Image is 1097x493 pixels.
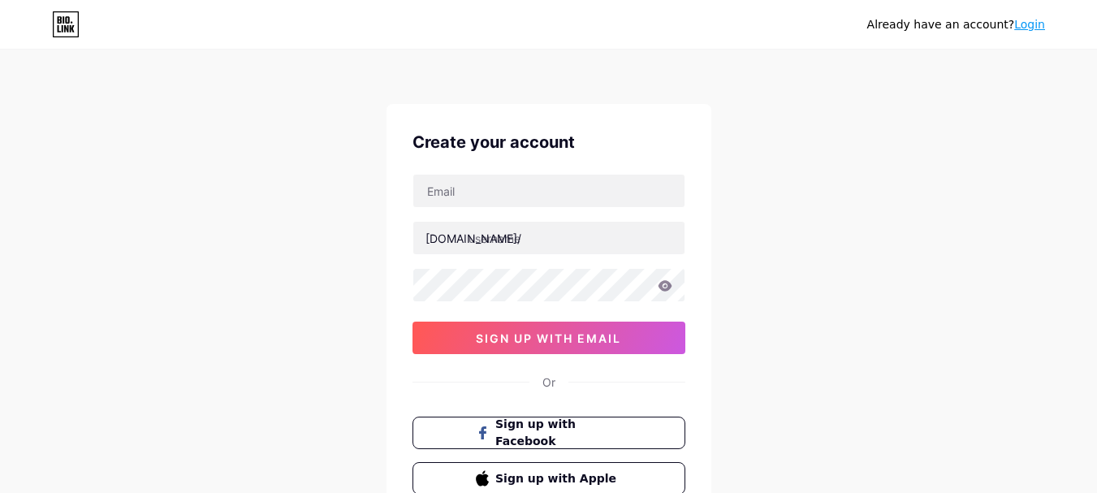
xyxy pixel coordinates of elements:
[412,417,685,449] button: Sign up with Facebook
[412,130,685,154] div: Create your account
[495,416,621,450] span: Sign up with Facebook
[542,374,555,391] div: Or
[495,470,621,487] span: Sign up with Apple
[476,331,621,345] span: sign up with email
[412,322,685,354] button: sign up with email
[413,175,685,207] input: Email
[425,230,521,247] div: [DOMAIN_NAME]/
[867,16,1045,33] div: Already have an account?
[413,222,685,254] input: username
[1014,18,1045,31] a: Login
